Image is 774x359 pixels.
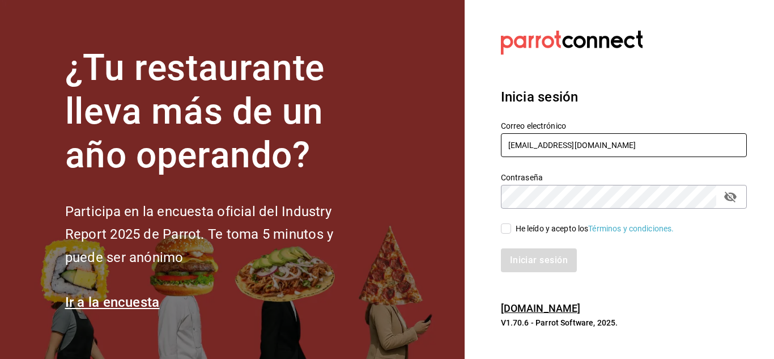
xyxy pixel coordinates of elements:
a: Términos y condiciones. [588,224,674,233]
label: Contraseña [501,174,747,181]
div: He leído y acepto los [516,223,674,235]
input: Ingresa tu correo electrónico [501,133,747,157]
button: passwordField [721,187,740,206]
a: Ir a la encuesta [65,294,160,310]
h2: Participa en la encuesta oficial del Industry Report 2025 de Parrot. Te toma 5 minutos y puede se... [65,200,371,269]
p: V1.70.6 - Parrot Software, 2025. [501,317,747,328]
a: [DOMAIN_NAME] [501,302,581,314]
label: Correo electrónico [501,122,747,130]
h1: ¿Tu restaurante lleva más de un año operando? [65,47,371,177]
h3: Inicia sesión [501,87,747,107]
